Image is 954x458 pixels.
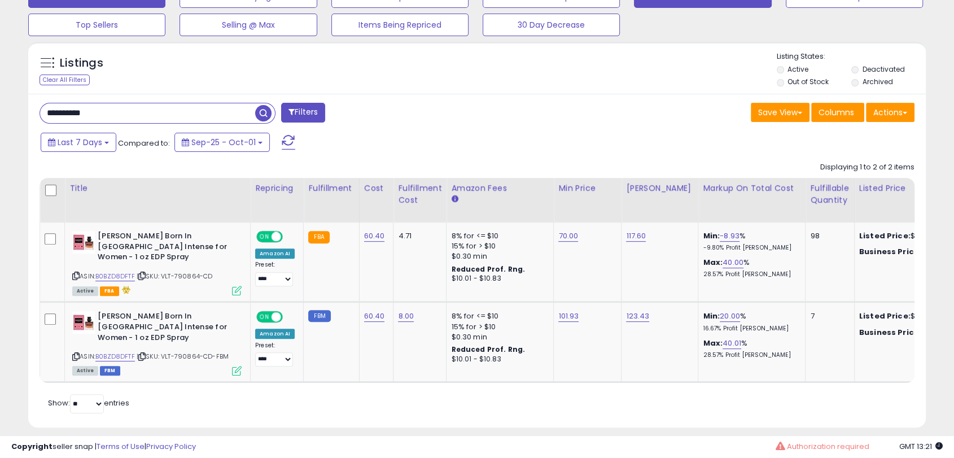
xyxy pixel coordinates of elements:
[255,329,295,339] div: Amazon AI
[703,271,797,278] p: 28.57% Profit [PERSON_NAME]
[146,441,196,452] a: Privacy Policy
[863,64,905,74] label: Deactivated
[810,311,845,321] div: 7
[810,182,849,206] div: Fulfillable Quantity
[698,178,806,223] th: The percentage added to the cost of goods (COGS) that forms the calculator for Min & Max prices.
[308,310,330,322] small: FBM
[72,311,95,334] img: 41rC-lakKML._SL40_.jpg
[180,14,317,36] button: Selling @ Max
[98,311,235,346] b: [PERSON_NAME] Born In [GEOGRAPHIC_DATA] Intense for Women - 1 oz EDP Spray
[451,264,525,274] b: Reduced Prof. Rng.
[626,182,693,194] div: [PERSON_NAME]
[703,325,797,333] p: 16.67% Profit [PERSON_NAME]
[257,232,272,242] span: ON
[859,311,953,321] div: $101.93
[859,327,921,338] b: Business Price:
[255,182,299,194] div: Repricing
[58,137,102,148] span: Last 7 Days
[98,231,235,265] b: [PERSON_NAME] Born In [GEOGRAPHIC_DATA] Intense for Women - 1 oz EDP Spray
[451,322,545,332] div: 15% for > $10
[859,231,953,241] div: $71.96
[723,257,743,268] a: 40.00
[191,137,256,148] span: Sep-25 - Oct-01
[255,248,295,259] div: Amazon AI
[255,261,295,286] div: Preset:
[820,162,914,173] div: Displaying 1 to 2 of 2 items
[95,272,135,281] a: B0BZD8DFTF
[863,77,893,86] label: Archived
[257,312,272,322] span: ON
[137,352,229,361] span: | SKU: VLT-790864-CD-FBM
[174,133,270,152] button: Sep-25 - Oct-01
[97,441,145,452] a: Terms of Use
[119,286,131,294] i: hazardous material
[787,64,808,74] label: Active
[703,244,797,252] p: -9.80% Profit [PERSON_NAME]
[364,311,385,322] a: 60.40
[811,103,864,122] button: Columns
[451,231,545,241] div: 8% for <= $10
[859,311,911,321] b: Listed Price:
[451,241,545,251] div: 15% for > $10
[398,311,414,322] a: 8.00
[703,338,723,348] b: Max:
[72,231,242,294] div: ASIN:
[255,342,295,367] div: Preset:
[777,51,926,62] p: Listing States:
[703,182,800,194] div: Markup on Total Cost
[308,231,329,243] small: FBA
[720,311,740,322] a: 20.00
[703,311,720,321] b: Min:
[451,194,458,204] small: Amazon Fees.
[451,355,545,364] div: $10.01 - $10.83
[364,182,389,194] div: Cost
[703,351,797,359] p: 28.57% Profit [PERSON_NAME]
[810,231,845,241] div: 98
[72,286,98,296] span: All listings currently available for purchase on Amazon
[281,312,299,322] span: OFF
[859,247,953,257] div: $71.95
[751,103,809,122] button: Save View
[60,55,103,71] h5: Listings
[100,366,120,376] span: FBM
[859,246,921,257] b: Business Price:
[483,14,620,36] button: 30 Day Decrease
[787,77,829,86] label: Out of Stock
[451,332,545,342] div: $0.30 min
[703,257,723,268] b: Max:
[331,14,469,36] button: Items Being Repriced
[72,231,95,254] img: 41rC-lakKML._SL40_.jpg
[41,133,116,152] button: Last 7 Days
[137,272,212,281] span: | SKU: VLT-790864-CD
[11,441,52,452] strong: Copyright
[703,338,797,359] div: %
[398,182,441,206] div: Fulfillment Cost
[899,441,943,452] span: 2025-10-9 13:21 GMT
[72,366,98,376] span: All listings currently available for purchase on Amazon
[28,14,165,36] button: Top Sellers
[451,274,545,283] div: $10.01 - $10.83
[451,344,525,354] b: Reduced Prof. Rng.
[48,398,129,408] span: Show: entries
[40,75,90,85] div: Clear All Filters
[11,442,196,452] div: seller snap | |
[398,231,437,241] div: 4.71
[703,258,797,278] div: %
[281,232,299,242] span: OFF
[866,103,914,122] button: Actions
[703,230,720,241] b: Min:
[720,230,739,242] a: -8.93
[118,138,170,149] span: Compared to:
[451,311,545,321] div: 8% for <= $10
[364,230,385,242] a: 60.40
[451,182,549,194] div: Amazon Fees
[281,103,325,123] button: Filters
[859,230,911,241] b: Listed Price:
[859,328,953,338] div: $101.93
[723,338,741,349] a: 40.01
[703,231,797,252] div: %
[100,286,119,296] span: FBA
[558,230,578,242] a: 70.00
[558,311,579,322] a: 101.93
[69,182,246,194] div: Title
